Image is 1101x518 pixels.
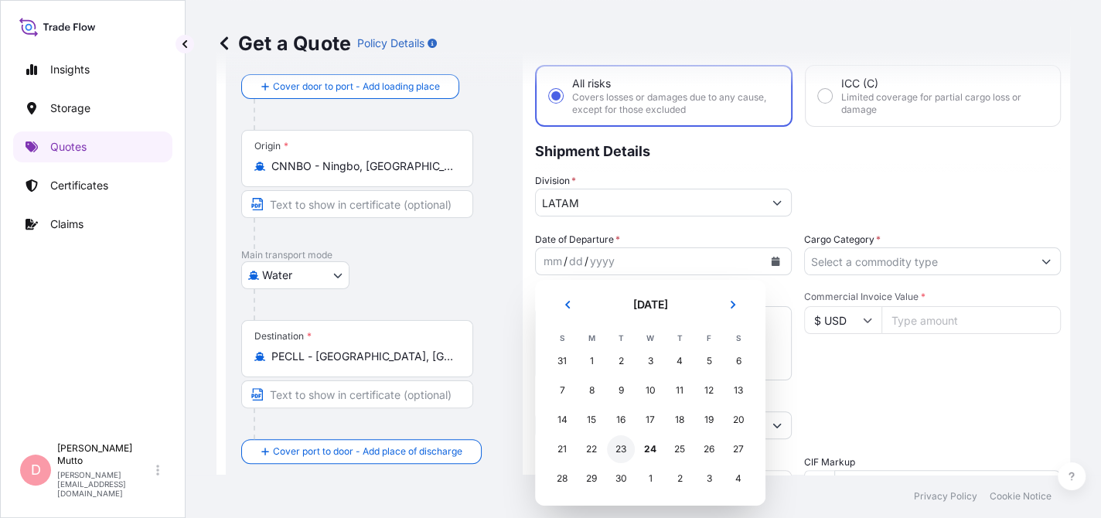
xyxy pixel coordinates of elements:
div: Wednesday, September 3, 2025 [636,347,664,375]
div: Sunday, September 28, 2025 [548,465,576,492]
div: Monday, September 15, 2025 [578,406,605,434]
div: Saturday, September 20, 2025 [724,406,752,434]
div: Saturday, October 4, 2025 [724,465,752,492]
div: Friday, September 12, 2025 [695,377,723,404]
th: W [636,329,665,346]
button: Previous [550,292,585,317]
th: M [577,329,606,346]
div: Friday, September 19, 2025 [695,406,723,434]
p: Policy Details [357,36,424,51]
th: S [724,329,753,346]
div: Thursday, September 18, 2025 [666,406,694,434]
div: September 2025 [547,292,753,493]
div: Saturday, September 13, 2025 [724,377,752,404]
div: Sunday, September 14, 2025 [548,406,576,434]
th: T [665,329,694,346]
div: Thursday, September 25, 2025 [666,435,694,463]
div: Thursday, September 4, 2025 [666,347,694,375]
th: F [694,329,724,346]
div: Monday, September 1, 2025 [578,347,605,375]
div: Tuesday, September 9, 2025 [607,377,635,404]
table: September 2025 [547,329,753,493]
div: Friday, September 26, 2025 [695,435,723,463]
div: Monday, September 8, 2025 [578,377,605,404]
div: Monday, September 29, 2025 [578,465,605,492]
div: Friday, October 3, 2025 [695,465,723,492]
p: Shipment Details [535,127,1061,173]
div: Tuesday, September 23, 2025 [607,435,635,463]
div: Tuesday, September 16, 2025 [607,406,635,434]
section: Calendar [535,280,765,506]
div: Sunday, September 7, 2025 [548,377,576,404]
div: Monday, September 22, 2025 [578,435,605,463]
th: T [606,329,636,346]
th: S [547,329,577,346]
div: Tuesday, September 30, 2025 [607,465,635,492]
div: Friday, September 5, 2025 [695,347,723,375]
p: Get a Quote [216,31,351,56]
div: Wednesday, September 17, 2025 [636,406,664,434]
button: Next [716,292,750,317]
div: Sunday, September 21, 2025 [548,435,576,463]
div: Tuesday, September 2, 2025 [607,347,635,375]
div: Saturday, September 27, 2025 [724,435,752,463]
div: Today, Wednesday, September 24, 2025 [636,435,664,463]
h2: [DATE] [594,297,707,312]
div: Saturday, September 6, 2025 [724,347,752,375]
div: Wednesday, October 1, 2025 [636,465,664,492]
div: Sunday, August 31, 2025 [548,347,576,375]
div: Thursday, September 11, 2025 [666,377,694,404]
div: Thursday, October 2, 2025 [666,465,694,492]
div: Wednesday, September 10, 2025 [636,377,664,404]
